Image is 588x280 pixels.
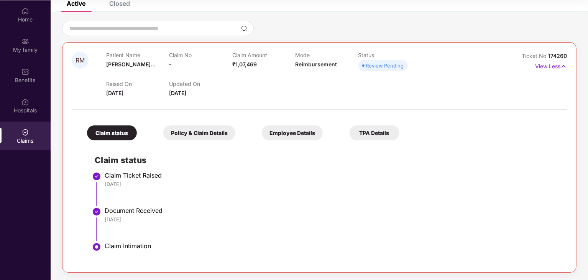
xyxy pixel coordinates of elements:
[21,7,29,15] img: svg+xml;base64,PHN2ZyBpZD0iSG9tZSIgeG1sbnM9Imh0dHA6Ly93d3cudzMub3JnLzIwMDAvc3ZnIiB3aWR0aD0iMjAiIG...
[105,171,559,179] div: Claim Ticket Raised
[106,61,155,68] span: [PERSON_NAME]...
[95,154,559,166] h2: Claim status
[105,242,559,250] div: Claim Intimation
[76,57,85,64] span: RM
[548,53,567,59] span: 174260
[350,125,399,140] div: TPA Details
[21,98,29,106] img: svg+xml;base64,PHN2ZyBpZD0iSG9zcGl0YWxzIiB4bWxucz0iaHR0cDovL3d3dy53My5vcmcvMjAwMC9zdmciIHdpZHRoPS...
[241,25,247,31] img: svg+xml;base64,PHN2ZyBpZD0iU2VhcmNoLTMyeDMyIiB4bWxucz0iaHR0cDovL3d3dy53My5vcmcvMjAwMC9zdmciIHdpZH...
[169,61,172,68] span: -
[87,125,137,140] div: Claim status
[92,207,101,216] img: svg+xml;base64,PHN2ZyBpZD0iU3RlcC1Eb25lLTMyeDMyIiB4bWxucz0iaHR0cDovL3d3dy53My5vcmcvMjAwMC9zdmciIH...
[106,52,169,58] p: Patient Name
[92,242,101,252] img: svg+xml;base64,PHN2ZyBpZD0iU3RlcC1BY3RpdmUtMzJ4MzIiIHhtbG5zPSJodHRwOi8vd3d3LnczLm9yZy8yMDAwL3N2Zy...
[232,52,295,58] p: Claim Amount
[522,53,548,59] span: Ticket No
[295,52,358,58] p: Mode
[232,61,257,68] span: ₹1,07,469
[21,38,29,45] img: svg+xml;base64,PHN2ZyB3aWR0aD0iMjAiIGhlaWdodD0iMjAiIHZpZXdCb3g9IjAgMCAyMCAyMCIgZmlsbD0ibm9uZSIgeG...
[106,90,123,96] span: [DATE]
[105,181,559,188] div: [DATE]
[21,68,29,76] img: svg+xml;base64,PHN2ZyBpZD0iQmVuZWZpdHMiIHhtbG5zPSJodHRwOi8vd3d3LnczLm9yZy8yMDAwL3N2ZyIgd2lkdGg9Ij...
[295,61,337,68] span: Reimbursement
[366,62,404,69] div: Review Pending
[106,81,169,87] p: Raised On
[21,128,29,136] img: svg+xml;base64,PHN2ZyBpZD0iQ2xhaW0iIHhtbG5zPSJodHRwOi8vd3d3LnczLm9yZy8yMDAwL3N2ZyIgd2lkdGg9IjIwIi...
[169,52,232,58] p: Claim No
[92,172,101,181] img: svg+xml;base64,PHN2ZyBpZD0iU3RlcC1Eb25lLTMyeDMyIiB4bWxucz0iaHR0cDovL3d3dy53My5vcmcvMjAwMC9zdmciIH...
[358,52,421,58] p: Status
[262,125,323,140] div: Employee Details
[163,125,235,140] div: Policy & Claim Details
[169,90,186,96] span: [DATE]
[560,62,567,71] img: svg+xml;base64,PHN2ZyB4bWxucz0iaHR0cDovL3d3dy53My5vcmcvMjAwMC9zdmciIHdpZHRoPSIxNyIgaGVpZ2h0PSIxNy...
[169,81,232,87] p: Updated On
[535,60,567,71] p: View Less
[105,216,559,223] div: [DATE]
[105,207,559,214] div: Document Received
